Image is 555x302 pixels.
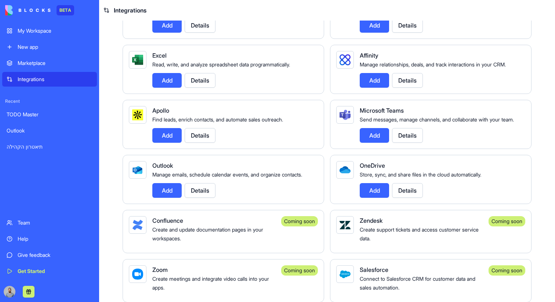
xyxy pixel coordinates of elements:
a: Team [2,215,97,230]
div: Coming soon [489,216,525,226]
a: Help [2,232,97,246]
span: Manage emails, schedule calendar events, and organize contacts. [152,171,302,178]
a: Outlook [2,123,97,138]
div: Team [18,219,92,226]
span: Send messages, manage channels, and collaborate with your team. [360,116,514,123]
img: logo [5,5,51,15]
button: Details [392,183,423,198]
span: Read, write, and analyze spreadsheet data programmatically. [152,61,290,68]
span: Recent [2,98,97,104]
a: TODO Master [2,107,97,122]
button: Add [360,18,389,33]
a: Get Started [2,264,97,279]
span: Integrations [114,6,146,15]
div: TODO Master [7,111,92,118]
button: Details [185,183,215,198]
span: Manage relationships, deals, and track interactions in your CRM. [360,61,506,68]
span: Create support tickets and access customer service data. [360,226,479,241]
div: Give feedback [18,251,92,259]
span: Zendesk [360,217,382,224]
span: Excel [152,52,167,59]
div: Help [18,235,92,243]
button: Add [360,128,389,143]
button: Details [392,128,423,143]
a: BETA [5,5,74,15]
div: Coming soon [281,216,318,226]
span: Store, sync, and share files in the cloud automatically. [360,171,481,178]
a: תיאטרון הקהילה [2,139,97,154]
button: Add [152,128,182,143]
a: Give feedback [2,248,97,262]
button: Details [392,18,423,33]
div: Outlook [7,127,92,134]
span: Confluence [152,217,183,224]
div: Coming soon [489,265,525,276]
div: New app [18,43,92,51]
div: Integrations [18,76,92,83]
span: Outlook [152,162,173,169]
button: Add [152,183,182,198]
a: New app [2,40,97,54]
button: Add [152,73,182,88]
button: Add [360,183,389,198]
a: Marketplace [2,56,97,70]
span: Microsoft Teams [360,107,404,114]
a: Integrations [2,72,97,87]
div: My Workspace [18,27,92,34]
span: Salesforce [360,266,388,273]
button: Details [185,128,215,143]
span: Find leads, enrich contacts, and automate sales outreach. [152,116,283,123]
span: Apollo [152,107,169,114]
button: Details [185,73,215,88]
div: Get Started [18,268,92,275]
span: OneDrive [360,162,385,169]
div: BETA [57,5,74,15]
span: Affinity [360,52,378,59]
div: Marketplace [18,59,92,67]
div: תיאטרון הקהילה [7,143,92,150]
img: image_123650291_bsq8ao.jpg [4,286,15,298]
button: Add [360,73,389,88]
span: Connect to Salesforce CRM for customer data and sales automation. [360,276,475,291]
span: Zoom [152,266,168,273]
span: Create and update documentation pages in your workspaces. [152,226,263,241]
span: Create meetings and integrate video calls into your apps. [152,276,269,291]
button: Add [152,18,182,33]
a: My Workspace [2,23,97,38]
button: Details [185,18,215,33]
div: Coming soon [281,265,318,276]
button: Details [392,73,423,88]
